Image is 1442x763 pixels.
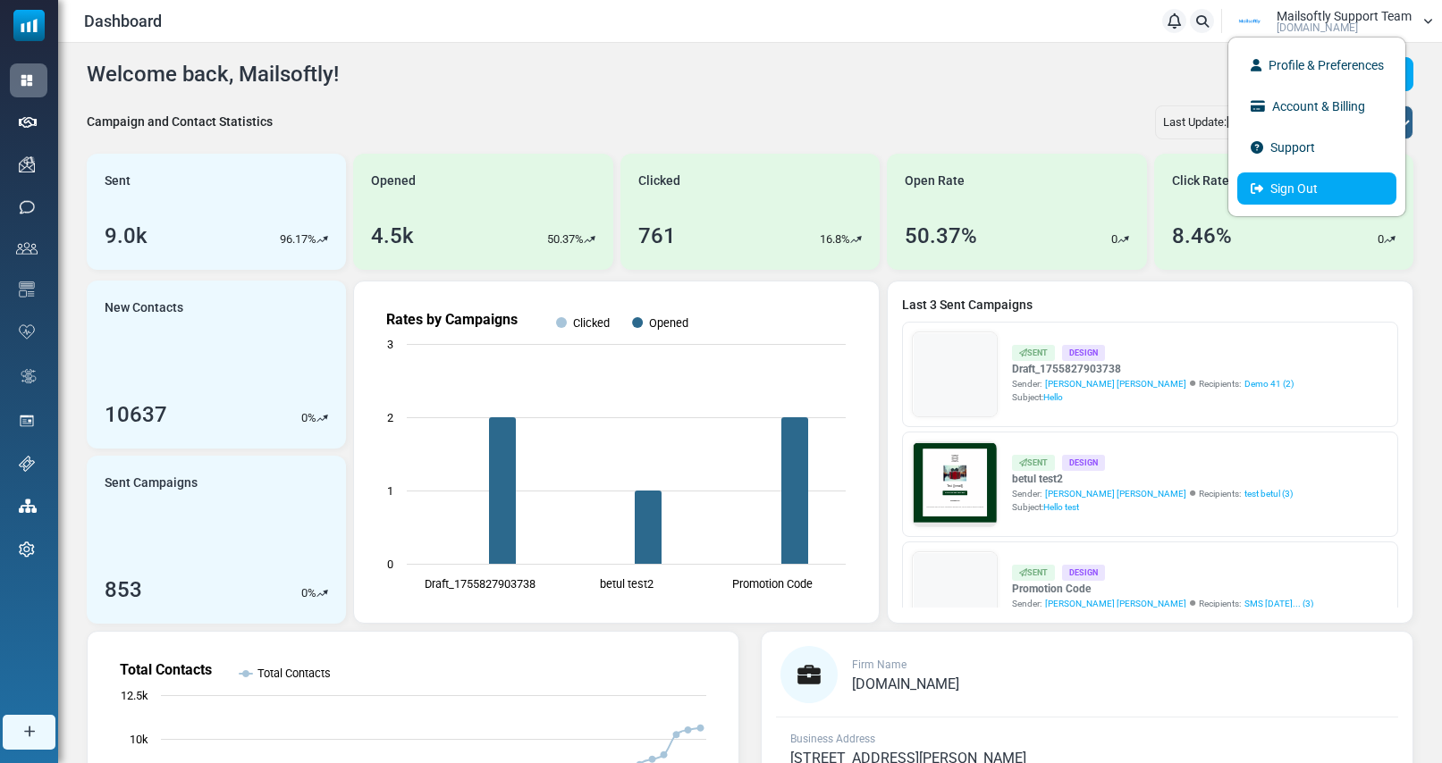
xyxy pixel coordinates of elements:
[87,113,273,131] div: Campaign and Contact Statistics
[19,541,35,558] img: settings-icon.svg
[1012,487,1293,500] div: Sender: Recipients:
[1227,37,1406,217] ul: User Logo Mailsoftly Support Team [DOMAIN_NAME]
[1043,392,1063,402] span: Hello
[600,577,654,591] text: betul test2
[852,658,907,671] span: Firm Name
[301,584,308,602] p: 0
[84,9,162,33] span: Dashboard
[87,281,346,449] a: New Contacts 10637 0%
[371,172,416,190] span: Opened
[1012,345,1055,360] div: Sent
[257,667,331,680] text: Total Contacts
[130,733,148,746] text: 10k
[1244,377,1294,390] a: Demo 41 (2)
[547,231,584,248] p: 50.37%
[301,584,328,602] div: %
[19,199,35,215] img: sms-icon.png
[1012,565,1055,580] div: Sent
[733,577,814,591] text: Promotion Code
[1012,581,1313,597] a: Promotion Code
[852,677,959,692] a: [DOMAIN_NAME]
[1012,377,1294,390] div: Sender: Recipients:
[1227,115,1261,129] b: [DATE]
[1111,231,1117,248] p: 0
[1155,105,1284,139] div: Last Update:
[16,242,38,255] img: contacts-icon.svg
[1172,220,1232,252] div: 8.46%
[1378,231,1384,248] p: 0
[1012,471,1293,487] a: betul test2
[387,558,393,571] text: 0
[105,220,148,252] div: 9.0k
[820,231,850,248] p: 16.8%
[13,10,45,41] img: mailsoftly_icon_blue_white.svg
[368,296,864,608] svg: Rates by Campaigns
[105,298,183,317] span: New Contacts
[1012,500,1293,514] div: Subject:
[105,172,131,190] span: Sent
[1062,345,1105,360] div: Design
[19,324,35,339] img: domain-health-icon.svg
[1045,487,1186,500] span: [PERSON_NAME] [PERSON_NAME]
[638,172,680,190] span: Clicked
[905,220,977,252] div: 50.37%
[217,355,401,388] a: Shop Now and Save Big!
[1012,361,1294,377] a: Draft_1755827903738
[19,456,35,472] img: support-icon.svg
[425,577,535,591] text: Draft_1755827903738
[1043,502,1079,512] span: Hello test
[1012,455,1055,470] div: Sent
[1277,10,1412,22] span: Mailsoftly Support Team
[121,689,148,702] text: 12.5k
[638,220,676,252] div: 761
[387,411,393,424] text: 2
[1062,565,1105,580] div: Design
[87,62,339,88] h4: Welcome back, Mailsoftly!
[19,281,35,298] img: email-templates-icon.svg
[1045,377,1186,390] span: [PERSON_NAME] [PERSON_NAME]
[235,364,383,378] strong: Shop Now and Save Big!
[1277,22,1358,33] span: [DOMAIN_NAME]
[1244,597,1313,610] a: SMS [DATE]... (3)
[105,398,167,431] div: 10637
[1237,172,1396,205] a: Sign Out
[1172,172,1229,190] span: Click Rate
[301,409,308,427] p: 0
[1237,131,1396,163] a: Support
[19,366,38,387] img: workflow.svg
[905,172,965,190] span: Open Rate
[852,675,959,692] span: [DOMAIN_NAME]
[790,733,875,745] span: Business Address
[650,316,689,330] text: Opened
[573,316,610,330] text: Clicked
[1045,597,1186,610] span: [PERSON_NAME] [PERSON_NAME]
[1012,597,1313,610] div: Sender: Recipients:
[386,311,518,328] text: Rates by Campaigns
[19,413,35,429] img: landing_pages.svg
[1227,8,1272,35] img: User Logo
[1244,487,1293,500] a: test betul (3)
[19,72,35,88] img: dashboard-icon-active.svg
[1012,390,1294,404] div: Subject:
[371,220,414,252] div: 4.5k
[902,296,1398,314] a: Last 3 Sent Campaigns
[1062,455,1105,470] div: Design
[280,231,316,248] p: 96.17%
[105,574,142,606] div: 853
[105,474,198,492] span: Sent Campaigns
[274,423,342,438] strong: Follow Us
[387,338,393,351] text: 3
[301,409,328,427] div: %
[19,156,35,172] img: campaigns-icon.png
[1237,49,1396,81] a: Profile & Preferences
[387,484,393,498] text: 1
[1227,8,1433,35] a: User Logo Mailsoftly Support Team [DOMAIN_NAME]
[94,469,523,486] p: Lorem ipsum dolor sit amet, consectetur adipiscing elit, sed do eiusmod tempor incididunt
[1237,90,1396,122] a: Account & Billing
[120,661,212,678] text: Total Contacts
[80,310,536,338] h1: Test {(email)}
